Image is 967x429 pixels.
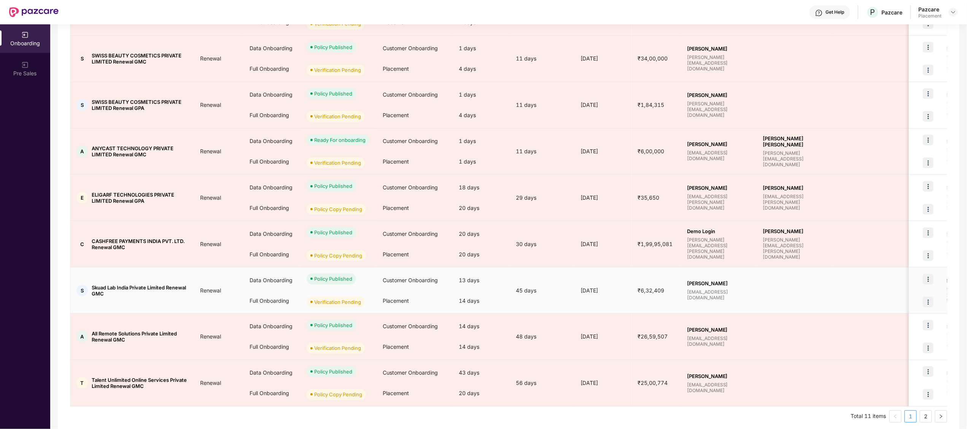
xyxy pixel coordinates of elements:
[76,99,88,111] div: S
[383,91,438,98] span: Customer Onboarding
[687,373,751,379] span: [PERSON_NAME]
[950,9,956,15] img: svg+xml;base64,PHN2ZyBpZD0iRHJvcGRvd24tMzJ4MzIiIHhtbG5zPSJodHRwOi8vd3d3LnczLm9yZy8yMDAwL3N2ZyIgd2...
[92,99,188,111] span: SWISS BEAUTY COSMETICS PRIVATE LIMITED Renewal GPA
[453,131,510,151] div: 1 days
[763,228,827,234] span: [PERSON_NAME]
[453,177,510,198] div: 18 days
[92,192,188,204] span: ELIGARF TECHNOLOGIES PRIVATE LIMITED Renewal GPA
[314,368,352,375] div: Policy Published
[314,229,352,236] div: Policy Published
[383,205,409,211] span: Placement
[194,102,227,108] span: Renewal
[763,135,827,148] span: [PERSON_NAME] [PERSON_NAME]
[76,377,88,389] div: T
[510,240,574,248] div: 30 days
[92,145,188,157] span: ANYCAST TECHNOLOGY PRIVATE LIMITED Renewal GMC
[92,284,188,297] span: Skuad Lab India Private Limited Renewal GMC
[935,410,947,423] li: Next Page
[76,331,88,342] div: A
[687,101,751,118] span: [PERSON_NAME][EMAIL_ADDRESS][DOMAIN_NAME]
[243,270,301,291] div: Data Onboarding
[243,291,301,311] div: Full Onboarding
[314,182,352,190] div: Policy Published
[574,332,631,341] div: [DATE]
[194,148,227,154] span: Renewal
[194,333,227,340] span: Renewal
[687,54,751,71] span: [PERSON_NAME][EMAIL_ADDRESS][DOMAIN_NAME]
[194,380,227,386] span: Renewal
[889,410,902,423] li: Previous Page
[453,362,510,383] div: 43 days
[92,238,188,250] span: CASHFREE PAYMENTS INDIA PVT. LTD. Renewal GMC
[920,411,932,422] a: 2
[243,105,301,126] div: Full Onboarding
[92,330,188,343] span: All Remote Solutions Private Limited Renewal GMC
[243,224,301,244] div: Data Onboarding
[383,112,409,118] span: Placement
[687,327,751,333] span: [PERSON_NAME]
[383,277,438,283] span: Customer Onboarding
[383,65,409,72] span: Placement
[314,43,352,51] div: Policy Published
[851,410,886,423] li: Total 11 items
[631,102,670,108] span: ₹1,84,315
[453,383,510,404] div: 20 days
[687,335,751,347] span: [EMAIL_ADDRESS][DOMAIN_NAME]
[763,237,827,260] span: [PERSON_NAME][EMAIL_ADDRESS][PERSON_NAME][DOMAIN_NAME]
[882,9,903,16] div: Pazcare
[905,410,917,423] li: 1
[923,204,934,214] img: icon
[763,150,827,167] span: [PERSON_NAME][EMAIL_ADDRESS][DOMAIN_NAME]
[243,131,301,151] div: Data Onboarding
[383,343,409,350] span: Placement
[194,194,227,201] span: Renewal
[243,38,301,59] div: Data Onboarding
[687,237,751,260] span: [PERSON_NAME][EMAIL_ADDRESS][PERSON_NAME][DOMAIN_NAME]
[923,181,934,192] img: icon
[314,90,352,97] div: Policy Published
[453,337,510,357] div: 14 days
[314,252,362,259] div: Policy Copy Pending
[687,194,751,211] span: [EMAIL_ADDRESS][PERSON_NAME][DOMAIN_NAME]
[243,59,301,79] div: Full Onboarding
[574,286,631,295] div: [DATE]
[194,287,227,294] span: Renewal
[314,136,366,144] div: Ready For onboarding
[453,244,510,265] div: 20 days
[314,298,361,306] div: Verification Pending
[453,151,510,172] div: 1 days
[243,362,301,383] div: Data Onboarding
[923,111,934,122] img: icon
[453,224,510,244] div: 20 days
[687,141,751,147] span: [PERSON_NAME]
[923,366,934,377] img: icon
[923,389,934,400] img: icon
[687,46,751,52] span: [PERSON_NAME]
[815,9,823,17] img: svg+xml;base64,PHN2ZyBpZD0iSGVscC0zMngzMiIgeG1sbnM9Imh0dHA6Ly93d3cudzMub3JnLzIwMDAvc3ZnIiB3aWR0aD...
[905,411,916,422] a: 1
[314,205,362,213] div: Policy Copy Pending
[935,410,947,423] button: right
[923,88,934,99] img: icon
[314,159,361,167] div: Verification Pending
[923,227,934,238] img: icon
[510,54,574,63] div: 11 days
[383,369,438,376] span: Customer Onboarding
[453,291,510,311] div: 14 days
[453,84,510,105] div: 1 days
[893,414,898,419] span: left
[243,198,301,218] div: Full Onboarding
[453,198,510,218] div: 20 days
[923,343,934,353] img: icon
[923,297,934,307] img: icon
[923,320,934,330] img: icon
[574,54,631,63] div: [DATE]
[383,138,438,144] span: Customer Onboarding
[383,158,409,165] span: Placement
[314,321,352,329] div: Policy Published
[920,410,932,423] li: 2
[510,332,574,341] div: 48 days
[631,148,670,154] span: ₹6,00,000
[510,147,574,156] div: 11 days
[453,38,510,59] div: 1 days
